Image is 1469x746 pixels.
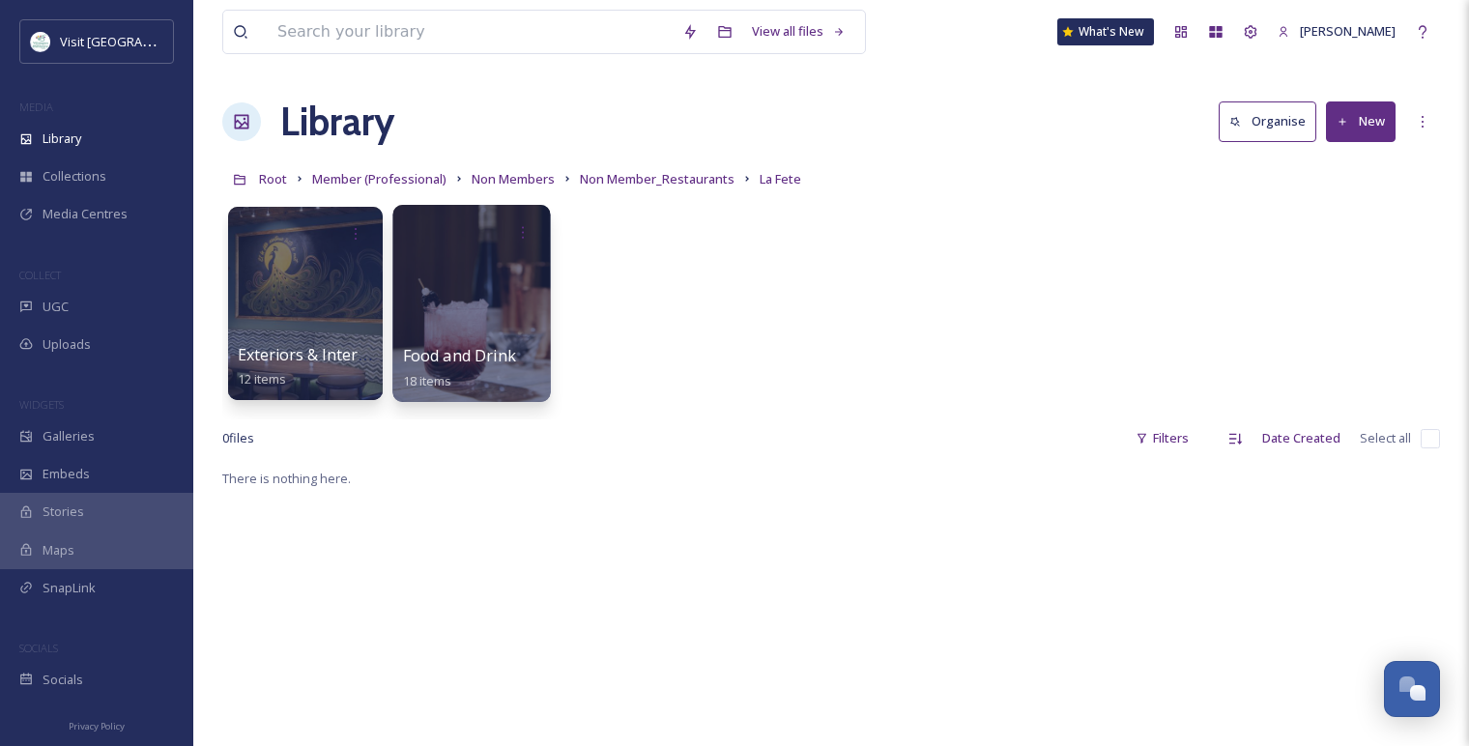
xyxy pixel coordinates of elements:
[43,427,95,445] span: Galleries
[238,344,386,365] span: Exteriors & Interiors
[19,641,58,655] span: SOCIALS
[60,32,210,50] span: Visit [GEOGRAPHIC_DATA]
[403,371,452,388] span: 18 items
[1126,419,1198,457] div: Filters
[259,167,287,190] a: Root
[312,167,446,190] a: Member (Professional)
[1326,101,1396,141] button: New
[43,167,106,186] span: Collections
[238,346,386,387] a: Exteriors & Interiors12 items
[1268,13,1405,50] a: [PERSON_NAME]
[280,93,394,151] a: Library
[403,347,516,389] a: Food and Drink18 items
[580,167,734,190] a: Non Member_Restaurants
[222,429,254,447] span: 0 file s
[19,268,61,282] span: COLLECT
[43,502,84,521] span: Stories
[43,335,91,354] span: Uploads
[43,465,90,483] span: Embeds
[69,713,125,736] a: Privacy Policy
[1300,22,1396,40] span: [PERSON_NAME]
[19,397,64,412] span: WIDGETS
[1057,18,1154,45] a: What's New
[1219,101,1316,141] button: Organise
[43,579,96,597] span: SnapLink
[1219,101,1326,141] a: Organise
[43,129,81,148] span: Library
[222,470,351,487] span: There is nothing here.
[259,170,287,187] span: Root
[1253,419,1350,457] div: Date Created
[19,100,53,114] span: MEDIA
[472,170,555,187] span: Non Members
[312,170,446,187] span: Member (Professional)
[760,170,801,187] span: La Fete
[43,541,74,559] span: Maps
[31,32,50,51] img: download%20%281%29.jpeg
[43,298,69,316] span: UGC
[760,167,801,190] a: La Fete
[238,370,286,387] span: 12 items
[69,720,125,732] span: Privacy Policy
[43,671,83,689] span: Socials
[403,345,516,366] span: Food and Drink
[1384,661,1440,717] button: Open Chat
[742,13,855,50] a: View all files
[472,167,555,190] a: Non Members
[580,170,734,187] span: Non Member_Restaurants
[1360,429,1411,447] span: Select all
[43,205,128,223] span: Media Centres
[268,11,673,53] input: Search your library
